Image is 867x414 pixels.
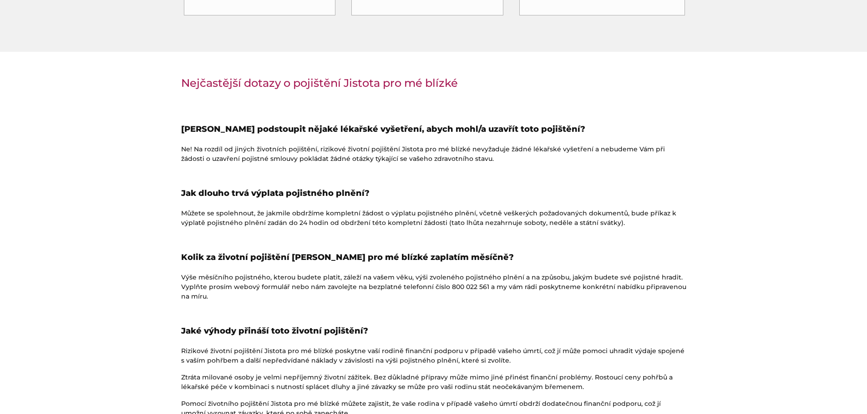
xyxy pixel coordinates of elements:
[181,273,686,301] p: Výše měsíčního pojistného, kterou budete platit, záleží na vašem věku, výši zvoleného pojistného ...
[181,326,368,336] strong: Jaké výhody přináší toto životní pojištění?
[181,346,686,365] p: Rizikové životní pojištění Jistota pro mé blízké poskytne vaší rodině finanční podporu v případě ...
[181,373,686,392] p: Ztráta milované osoby je velmi nepříjemný životní zážitek. Bez důkladné přípravy může mimo jiné p...
[181,188,370,198] strong: Jak dlouho trvá výplata pojistného plnění?
[181,145,686,164] p: Ne! Na rozdíl od jiných životních pojištění, rizikové životní pojištění Jistota pro mé blízké nev...
[181,252,514,262] strong: Kolik za životní pojištění [PERSON_NAME] pro mé blízké zaplatím měsíčně?
[181,209,686,228] p: Můžete se spolehnout, že jakmile obdržíme kompletní žádost o výplatu pojistného plnění, včetně ve...
[181,77,686,90] h3: Nejčastější dotazy o pojištění Jistota pro mé blízké
[181,124,585,134] strong: [PERSON_NAME] podstoupit nějaké lékařské vyšetření, abych mohl/a uzavřít toto pojištění?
